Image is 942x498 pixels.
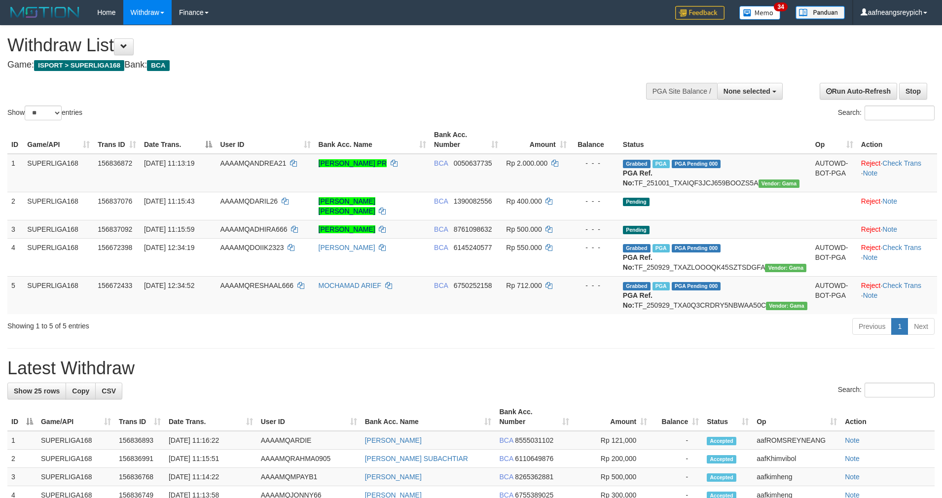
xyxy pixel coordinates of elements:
th: Game/API: activate to sort column ascending [23,126,94,154]
label: Show entries [7,106,82,120]
span: Rp 712.000 [506,282,542,289]
a: Check Trans [882,159,921,167]
a: Reject [861,159,881,167]
span: Copy 6110649876 to clipboard [515,455,553,462]
td: Rp 200,000 [573,450,651,468]
span: Marked by aafsoycanthlai [652,160,670,168]
td: · [857,220,937,238]
span: [DATE] 11:13:19 [144,159,194,167]
td: 1 [7,431,37,450]
th: ID: activate to sort column descending [7,403,37,431]
a: Note [863,253,878,261]
div: Showing 1 to 5 of 5 entries [7,317,385,331]
td: - [651,468,703,486]
td: · · [857,276,937,314]
span: Accepted [707,473,736,482]
th: Game/API: activate to sort column ascending [37,403,115,431]
span: AAAAMQRESHAAL666 [220,282,293,289]
td: 5 [7,276,23,314]
span: 156672398 [98,244,132,251]
a: [PERSON_NAME] SUBACHTIAR [365,455,468,462]
a: Note [863,169,878,177]
td: 1 [7,154,23,192]
h1: Withdraw List [7,36,618,55]
td: · · [857,238,937,276]
span: Accepted [707,437,736,445]
span: Rp 2.000.000 [506,159,547,167]
span: Marked by aafsoycanthlai [652,282,670,290]
td: SUPERLIGA168 [23,220,94,238]
span: BCA [434,282,448,289]
th: Op: activate to sort column ascending [811,126,857,154]
th: Balance [571,126,619,154]
a: Next [907,318,935,335]
a: [PERSON_NAME] [365,473,422,481]
span: Grabbed [623,244,651,252]
span: [DATE] 11:15:43 [144,197,194,205]
td: - [651,431,703,450]
span: BCA [434,225,448,233]
span: Vendor URL: https://trx31.1velocity.biz [766,302,807,310]
td: SUPERLIGA168 [37,468,115,486]
th: Action [841,403,935,431]
td: 2 [7,450,37,468]
select: Showentries [25,106,62,120]
button: None selected [717,83,783,100]
span: [DATE] 12:34:52 [144,282,194,289]
img: panduan.png [796,6,845,19]
th: Status [619,126,811,154]
td: AUTOWD-BOT-PGA [811,276,857,314]
a: Note [863,291,878,299]
td: [DATE] 11:15:51 [165,450,257,468]
span: BCA [147,60,169,71]
th: Balance: activate to sort column ascending [651,403,703,431]
img: Button%20Memo.svg [739,6,781,20]
span: BCA [434,159,448,167]
img: Feedback.jpg [675,6,725,20]
th: Date Trans.: activate to sort column descending [140,126,216,154]
th: User ID: activate to sort column ascending [216,126,314,154]
th: Status: activate to sort column ascending [703,403,753,431]
a: Note [845,455,860,462]
td: TF_250929_TXAZLOOOQK45SZTSDGFA [619,238,811,276]
td: TF_251001_TXAIQF3JCJ659BOOZS5A [619,154,811,192]
span: Copy 8555031102 to clipboard [515,436,553,444]
span: BCA [434,197,448,205]
td: 3 [7,220,23,238]
td: 4 [7,238,23,276]
a: Check Trans [882,244,921,251]
td: Rp 121,000 [573,431,651,450]
a: Show 25 rows [7,383,66,399]
a: Previous [852,318,892,335]
th: User ID: activate to sort column ascending [257,403,361,431]
div: - - - [575,224,615,234]
span: AAAAMQDOIIK2323 [220,244,284,251]
span: Rp 550.000 [506,244,542,251]
div: - - - [575,196,615,206]
td: [DATE] 11:16:22 [165,431,257,450]
a: Stop [899,83,927,100]
td: [DATE] 11:14:22 [165,468,257,486]
span: [DATE] 12:34:19 [144,244,194,251]
td: · [857,192,937,220]
label: Search: [838,106,935,120]
span: PGA Pending [672,160,721,168]
span: Accepted [707,455,736,463]
input: Search: [865,383,935,397]
span: 156672433 [98,282,132,289]
img: MOTION_logo.png [7,5,82,20]
td: AUTOWD-BOT-PGA [811,154,857,192]
span: Pending [623,226,650,234]
a: Note [882,225,897,233]
span: 156837092 [98,225,132,233]
td: SUPERLIGA168 [37,450,115,468]
td: TF_250929_TXA0Q3CRDRY5NBWAA50C [619,276,811,314]
span: ISPORT > SUPERLIGA168 [34,60,124,71]
span: Copy 6750252158 to clipboard [454,282,492,289]
span: Marked by aafsoycanthlai [652,244,670,252]
div: - - - [575,281,615,290]
a: Reject [861,225,881,233]
span: [DATE] 11:15:59 [144,225,194,233]
td: 156836991 [115,450,165,468]
td: aafKhimvibol [753,450,841,468]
